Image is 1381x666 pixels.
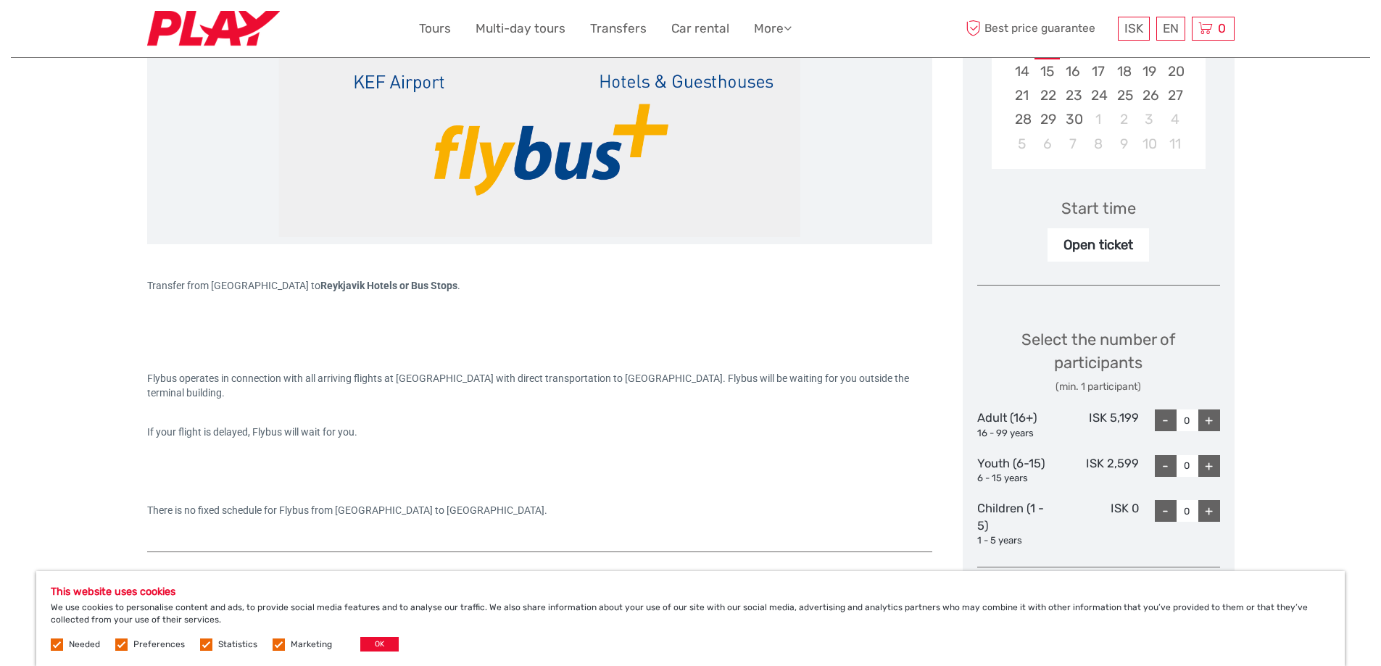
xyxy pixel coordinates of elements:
[996,12,1200,156] div: month 2025-09
[1085,107,1111,131] div: Choose Wednesday, October 1st, 2025
[1137,132,1162,156] div: Choose Friday, October 10th, 2025
[1034,107,1060,131] div: Choose Monday, September 29th, 2025
[977,328,1220,394] div: Select the number of participants
[218,638,257,651] label: Statistics
[1155,455,1177,477] div: -
[1085,132,1111,156] div: Choose Wednesday, October 8th, 2025
[1085,59,1111,83] div: Choose Wednesday, September 17th, 2025
[320,280,457,291] strong: Reykjavik Hotels or Bus Stops
[419,18,451,39] a: Tours
[1085,83,1111,107] div: Choose Wednesday, September 24th, 2025
[977,455,1058,486] div: Youth (6-15)
[1137,107,1162,131] div: Choose Friday, October 3rd, 2025
[1009,83,1034,107] div: Choose Sunday, September 21st, 2025
[36,571,1345,666] div: We use cookies to personalise content and ads, to provide social media features and to analyse ou...
[1060,132,1085,156] div: Choose Tuesday, October 7th, 2025
[977,427,1058,441] div: 16 - 99 years
[1111,107,1137,131] div: Choose Thursday, October 2nd, 2025
[1060,59,1085,83] div: Choose Tuesday, September 16th, 2025
[1198,409,1220,431] div: +
[1216,21,1228,36] span: 0
[360,637,399,652] button: OK
[476,18,565,39] a: Multi-day tours
[1162,59,1187,83] div: Choose Saturday, September 20th, 2025
[147,426,357,438] span: If your flight is delayed, Flybus will wait for you.
[590,18,647,39] a: Transfers
[1048,228,1149,262] div: Open ticket
[1137,59,1162,83] div: Choose Friday, September 19th, 2025
[147,504,547,516] span: There is no fixed schedule for Flybus from [GEOGRAPHIC_DATA] to [GEOGRAPHIC_DATA].
[1034,132,1060,156] div: Choose Monday, October 6th, 2025
[977,380,1220,394] div: (min. 1 participant)
[51,586,1330,598] h5: This website uses cookies
[977,534,1058,548] div: 1 - 5 years
[1060,107,1085,131] div: Choose Tuesday, September 30th, 2025
[291,638,332,651] label: Marketing
[1155,500,1177,522] div: -
[977,472,1058,486] div: 6 - 15 years
[1124,21,1143,36] span: ISK
[147,11,280,46] img: Fly Play
[1009,107,1034,131] div: Choose Sunday, September 28th, 2025
[1111,132,1137,156] div: Choose Thursday, October 9th, 2025
[1162,132,1187,156] div: Choose Saturday, October 11th, 2025
[1061,197,1136,220] div: Start time
[147,372,911,399] span: Flybus operates in connection with all arriving flights at [GEOGRAPHIC_DATA] with direct transpor...
[133,638,185,651] label: Preferences
[20,25,164,37] p: We're away right now. Please check back later!
[1111,59,1137,83] div: Choose Thursday, September 18th, 2025
[1034,59,1060,83] div: Choose Monday, September 15th, 2025
[754,18,792,39] a: More
[671,18,729,39] a: Car rental
[1198,500,1220,522] div: +
[1009,59,1034,83] div: Choose Sunday, September 14th, 2025
[1198,455,1220,477] div: +
[963,17,1114,41] span: Best price guarantee
[1058,409,1139,440] div: ISK 5,199
[1162,83,1187,107] div: Choose Saturday, September 27th, 2025
[1034,83,1060,107] div: Choose Monday, September 22nd, 2025
[1060,83,1085,107] div: Choose Tuesday, September 23rd, 2025
[1058,500,1139,548] div: ISK 0
[147,280,457,291] span: Transfer from [GEOGRAPHIC_DATA] to
[1162,107,1187,131] div: Choose Saturday, October 4th, 2025
[457,280,460,291] span: .
[977,500,1058,548] div: Children (1 - 5)
[1156,17,1185,41] div: EN
[977,409,1058,440] div: Adult (16+)
[167,22,184,40] button: Open LiveChat chat widget
[1009,132,1034,156] div: Choose Sunday, October 5th, 2025
[1111,83,1137,107] div: Choose Thursday, September 25th, 2025
[1155,409,1177,431] div: -
[1137,83,1162,107] div: Choose Friday, September 26th, 2025
[69,638,100,651] label: Needed
[1058,455,1139,486] div: ISK 2,599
